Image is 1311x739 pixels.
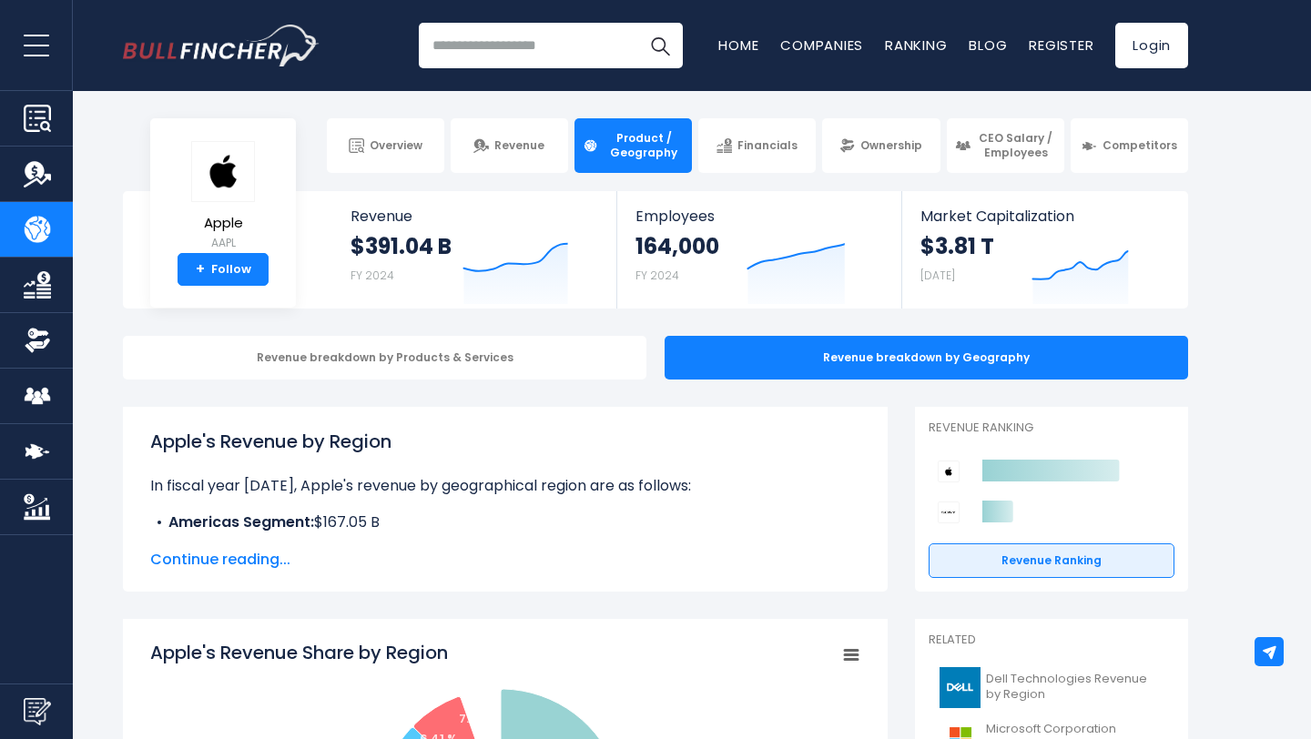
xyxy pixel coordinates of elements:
[332,191,617,309] a: Revenue $391.04 B FY 2024
[635,232,719,260] strong: 164,000
[617,191,900,309] a: Employees 164,000 FY 2024
[191,235,255,251] small: AAPL
[168,511,314,532] b: Americas Segment:
[370,138,422,153] span: Overview
[637,23,683,68] button: Search
[969,35,1007,55] a: Blog
[976,131,1056,159] span: CEO Salary / Employees
[1115,23,1188,68] a: Login
[920,232,994,260] strong: $3.81 T
[190,140,256,254] a: Apple AAPL
[150,533,860,555] li: $101.33 B
[604,131,684,159] span: Product / Geography
[150,549,860,571] span: Continue reading...
[494,138,544,153] span: Revenue
[178,253,269,286] a: +Follow
[574,118,692,173] a: Product / Geography
[327,118,444,173] a: Overview
[123,25,320,66] img: Bullfincher logo
[940,667,981,708] img: DELL logo
[902,191,1186,309] a: Market Capitalization $3.81 T [DATE]
[351,232,452,260] strong: $391.04 B
[150,640,448,665] tspan: Apple's Revenue Share by Region
[986,672,1164,703] span: Dell Technologies Revenue by Region
[938,461,960,482] img: Apple competitors logo
[635,208,882,225] span: Employees
[780,35,863,55] a: Companies
[929,543,1174,578] a: Revenue Ranking
[822,118,940,173] a: Ownership
[1071,118,1188,173] a: Competitors
[168,533,295,554] b: Europe Segment:
[150,475,860,497] p: In fiscal year [DATE], Apple's revenue by geographical region are as follows:
[929,633,1174,648] p: Related
[737,138,798,153] span: Financials
[196,261,205,278] strong: +
[451,118,568,173] a: Revenue
[947,118,1064,173] a: CEO Salary / Employees
[351,268,394,283] small: FY 2024
[1103,138,1177,153] span: Competitors
[351,208,599,225] span: Revenue
[459,710,500,727] text: 7.84 %
[150,511,860,533] li: $167.05 B
[123,336,646,380] div: Revenue breakdown by Products & Services
[920,268,955,283] small: [DATE]
[920,208,1168,225] span: Market Capitalization
[123,25,319,66] a: Go to homepage
[718,35,758,55] a: Home
[929,663,1174,713] a: Dell Technologies Revenue by Region
[929,420,1174,436] p: Revenue Ranking
[635,268,679,283] small: FY 2024
[1029,35,1093,55] a: Register
[24,327,51,354] img: Ownership
[860,138,922,153] span: Ownership
[150,428,860,455] h1: Apple's Revenue by Region
[938,501,960,523] img: Sony Group Corporation competitors logo
[885,35,947,55] a: Ranking
[698,118,816,173] a: Financials
[665,336,1188,380] div: Revenue breakdown by Geography
[191,216,255,231] span: Apple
